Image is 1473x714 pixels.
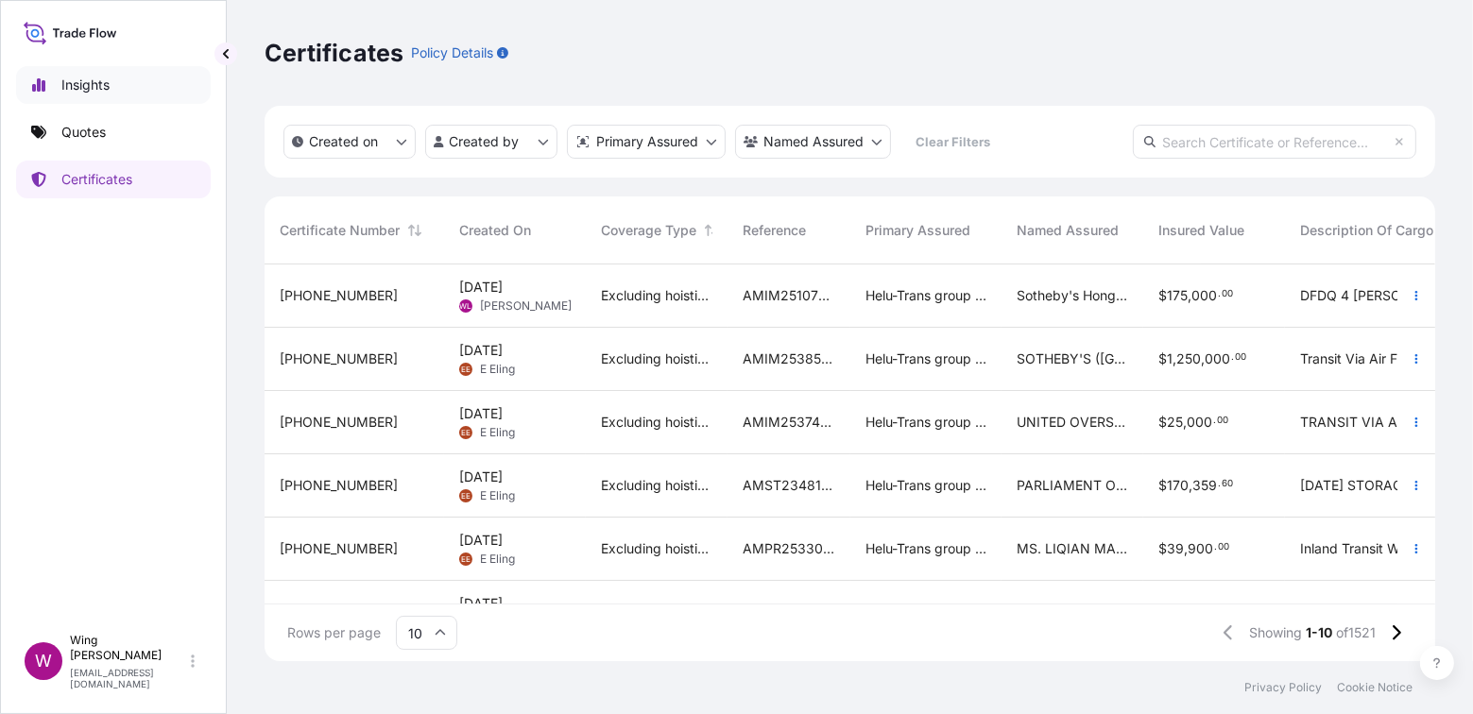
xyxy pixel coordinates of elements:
span: TRANSIT VIA AIR Item 1 Artist [PERSON_NAME] Title One Life Medium Mixed Media Size 150 Cm X 180 C... [1300,413,1459,432]
span: [PHONE_NUMBER] [280,413,398,432]
button: createdBy Filter options [425,125,557,159]
span: 1 [1167,352,1173,365]
span: [PERSON_NAME] [480,298,572,314]
span: Showing [1249,623,1302,642]
span: Certificate Number [280,221,400,240]
span: DFDQ 4 [PERSON_NAME] Eines Ritters [1300,286,1459,305]
span: 60 [1222,481,1233,487]
p: Certificates [61,170,132,189]
span: 39 [1167,542,1184,555]
span: 359 [1192,479,1217,492]
span: [PHONE_NUMBER] [280,476,398,495]
span: E Eling [480,362,515,377]
span: [PHONE_NUMBER] [280,603,398,621]
span: 1-10 [1306,623,1332,642]
span: 00 [1222,291,1233,297]
a: Privacy Policy [1244,680,1322,695]
span: [DATE] [459,467,503,486]
span: , [1173,352,1176,365]
span: MS. LIQIAN MA (AMPR253302KTJS-11) [1017,539,1128,558]
span: $ [1158,352,1167,365]
a: Quotes [16,113,211,151]
span: Helu-Trans group of companies and their subsidiaries [865,286,986,305]
p: Quotes [61,123,106,142]
span: PARLIAMENT OF [GEOGRAPHIC_DATA], [GEOGRAPHIC_DATA] (AMST234812KTKT) [1017,476,1128,495]
span: 00 [1217,417,1228,424]
span: Created On [459,221,531,240]
span: , [1201,352,1205,365]
span: [DATE] [459,404,503,423]
span: [PHONE_NUMBER] [280,286,398,305]
a: Cookie Notice [1337,680,1413,695]
span: E Eling [480,552,515,567]
span: AMIM253749ZLZL [743,413,835,432]
span: EE [461,423,471,442]
button: createdOn Filter options [283,125,416,159]
span: [DATE] [459,341,503,360]
button: Clear Filters [900,127,1006,157]
p: [EMAIL_ADDRESS][DOMAIN_NAME] [70,667,187,689]
span: Named Assured [1017,221,1119,240]
span: WL [460,297,472,315]
span: 00 [1235,354,1246,361]
span: Primary Assured [865,221,970,240]
span: 175 [1167,289,1188,302]
span: Helu-Trans group of companies and their subsidiaries [865,413,986,432]
span: $ [1158,542,1167,555]
span: 250 [1176,352,1201,365]
span: Reference [743,221,806,240]
p: Primary Assured [596,132,698,151]
button: cargoOwner Filter options [735,125,891,159]
span: . [1214,544,1217,551]
span: AMIM253859CWVG [743,349,835,368]
span: [DATE] [459,531,503,550]
span: , [1183,416,1187,429]
span: AMIM2510700GMGM [743,286,835,305]
span: Excluding hoisting [601,539,712,558]
span: 900 [1188,542,1213,555]
p: Policy Details [411,43,493,62]
span: 170 [1167,479,1189,492]
span: SOTHEBY'S ([GEOGRAPHIC_DATA]) PTE LTD (AMIM253622JSCW) [1017,603,1128,621]
span: [PHONE_NUMBER] [280,539,398,558]
span: of 1521 [1336,623,1376,642]
span: Helu-Trans group of companies and their subsidiaries [865,603,986,621]
span: , [1189,479,1192,492]
p: Created on [309,132,378,151]
span: Coverage Type [601,221,696,240]
span: Excluding hoisting [601,476,712,495]
span: . [1213,417,1216,424]
span: Helu-Trans group of companies and their subsidiaries [865,539,986,558]
span: Inland Transit With Installation Item [PERSON_NAME] B 1974 Reaching For The Stars III Bronze 188 ... [1300,539,1459,558]
span: [DATE] STORAGE 204 ARTWORKS AS PER ATTACHED LIST [1300,476,1459,495]
a: Insights [16,66,211,104]
span: 000 [1187,416,1212,429]
span: Excluding hoisting [601,286,712,305]
span: AMST234812KTKT [743,476,835,495]
span: $ [1158,479,1167,492]
span: [PHONE_NUMBER] [280,349,398,368]
span: EE [461,550,471,569]
p: Wing [PERSON_NAME] [70,633,187,663]
span: , [1184,542,1188,555]
span: AMPR253302KTJS-11 [743,539,835,558]
span: Transit Via Air Item 15 10 63 By Zao Wou Ki SG 250902001 DDH 5 Q USD 20 000 000 00 [1300,603,1459,621]
span: 25 [1167,416,1183,429]
button: Sort [403,219,426,242]
button: distributor Filter options [567,125,726,159]
span: Description Of Cargo [1300,221,1433,240]
span: Transit Via Air From HELU TRANS S PTE LTD To HELU TRANS HK PTE LTD [STREET_ADDRESS] Item [PERSON_... [1300,349,1459,368]
span: EE [461,360,471,379]
span: . [1218,481,1221,487]
span: Excluding hoisting [601,349,712,368]
span: 000 [1191,289,1217,302]
span: EE [461,486,471,505]
span: AMIM253622JSCW [743,603,835,621]
p: Named Assured [763,132,864,151]
a: Certificates [16,161,211,198]
span: Excluding hoisting [601,413,712,432]
span: $ [1158,289,1167,302]
span: Excluding hoisting [601,603,712,621]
